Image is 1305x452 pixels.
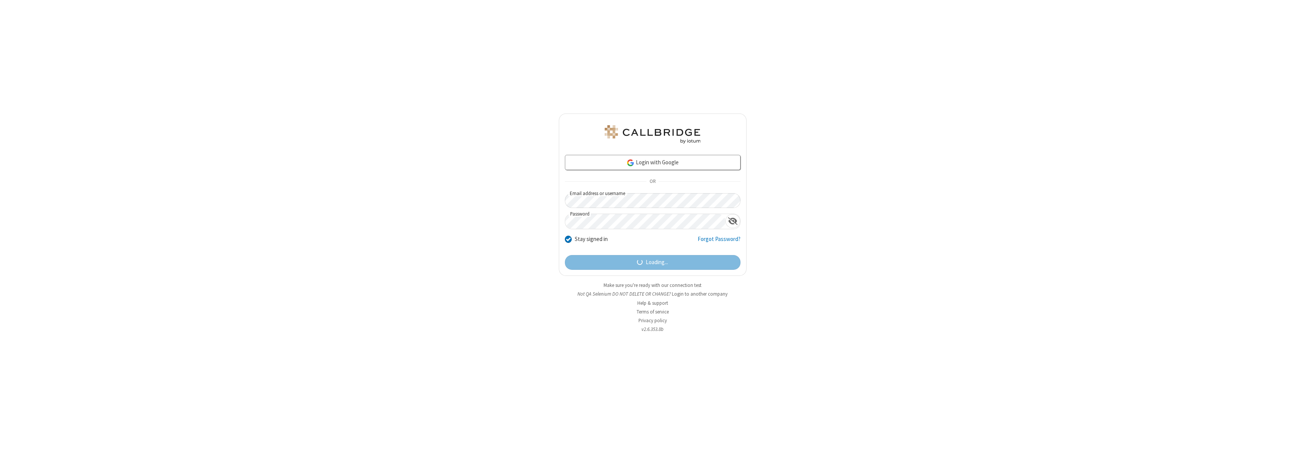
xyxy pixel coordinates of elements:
[626,159,635,167] img: google-icon.png
[672,290,728,298] button: Login to another company
[604,282,701,288] a: Make sure you're ready with our connection test
[646,258,668,267] span: Loading...
[725,214,740,228] div: Show password
[565,255,741,270] button: Loading...
[603,125,702,143] img: QA Selenium DO NOT DELETE OR CHANGE
[559,290,747,298] li: Not QA Selenium DO NOT DELETE OR CHANGE?
[565,193,741,208] input: Email address or username
[565,214,725,229] input: Password
[565,155,741,170] a: Login with Google
[646,176,659,187] span: OR
[638,317,667,324] a: Privacy policy
[637,300,668,306] a: Help & support
[637,309,669,315] a: Terms of service
[698,235,741,249] a: Forgot Password?
[559,326,747,333] li: v2.6.353.8b
[575,235,608,244] label: Stay signed in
